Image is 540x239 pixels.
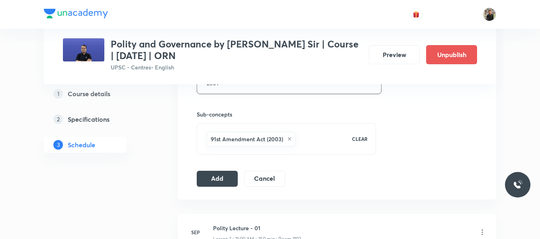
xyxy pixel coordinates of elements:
button: Preview [369,45,420,64]
button: Add [197,171,238,187]
p: 1 [53,89,63,99]
h6: Polity Lecture - 01 [213,224,301,232]
h5: Specifications [68,115,110,124]
p: 2 [53,115,63,124]
h6: 91st Amendment Act (2003) [211,135,283,143]
a: 1Course details [44,86,152,102]
h5: Schedule [68,140,95,150]
button: Cancel [244,171,285,187]
button: avatar [410,8,423,21]
a: 2Specifications [44,111,152,127]
p: UPSC - Centres • English [111,63,362,71]
h6: Sub-concepts [197,110,376,119]
p: 3 [53,140,63,150]
img: Yudhishthir [483,8,496,21]
h5: Course details [68,89,110,99]
h3: Polity and Governance by [PERSON_NAME] Sir | Course | [DATE] | ORN [111,38,362,61]
img: avatar [413,11,420,18]
h6: Sep [188,229,203,236]
p: CLEAR [352,135,368,142]
img: Company Logo [44,9,108,18]
img: ttu [513,180,522,190]
img: 73c55f4b68114566b3dd4045fd682207.jpg [63,38,104,61]
button: Unpublish [426,45,477,64]
a: Company Logo [44,9,108,20]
